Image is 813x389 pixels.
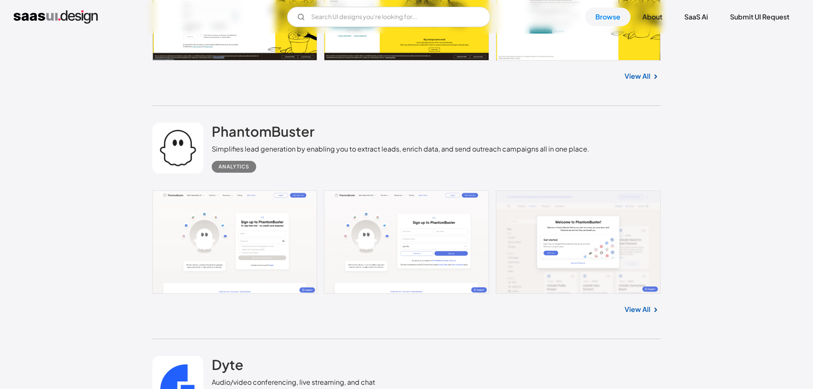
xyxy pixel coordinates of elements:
input: Search UI designs you're looking for... [287,7,490,27]
a: Browse [585,8,630,26]
a: About [632,8,672,26]
div: Audio/video conferencing, live streaming, and chat [212,377,375,387]
a: View All [625,71,650,81]
a: PhantomBuster [212,123,315,144]
a: Dyte [212,356,243,377]
div: Analytics [218,162,249,172]
a: View All [625,304,650,315]
h2: Dyte [212,356,243,373]
a: SaaS Ai [674,8,718,26]
form: Email Form [287,7,490,27]
a: home [14,10,98,24]
a: Submit UI Request [720,8,799,26]
h2: PhantomBuster [212,123,315,140]
div: Simplifies lead generation by enabling you to extract leads, enrich data, and send outreach campa... [212,144,589,154]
